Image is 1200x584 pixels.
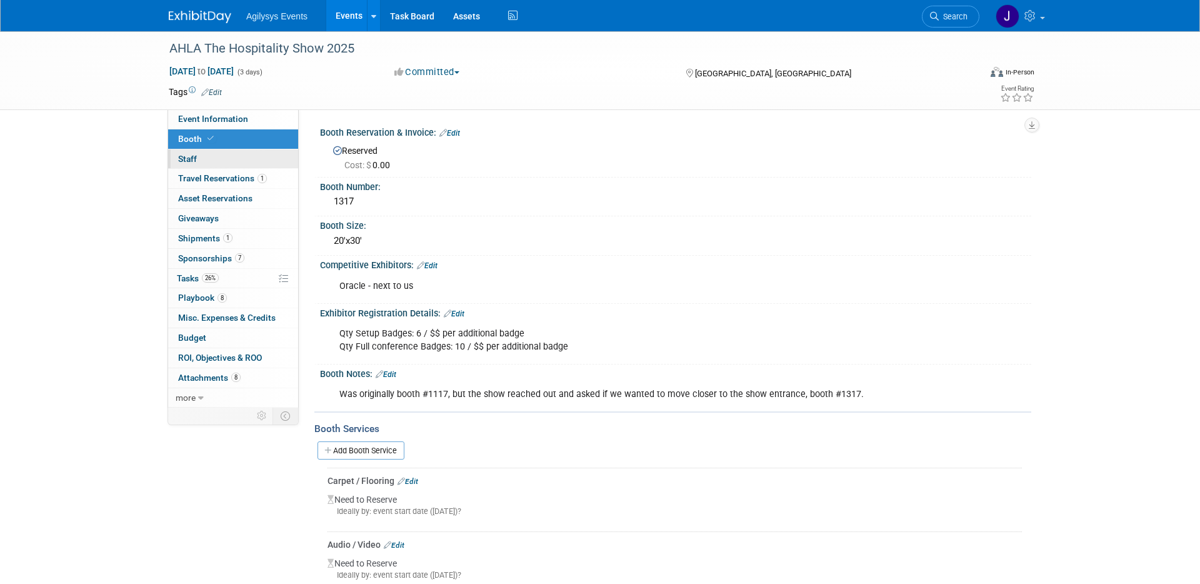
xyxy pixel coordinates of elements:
[168,229,298,248] a: Shipments1
[320,123,1031,139] div: Booth Reservation & Invoice:
[169,86,222,98] td: Tags
[168,288,298,308] a: Playbook8
[397,477,418,486] a: Edit
[178,114,248,124] span: Event Information
[317,441,404,460] a: Add Booth Service
[168,308,298,328] a: Misc. Expenses & Credits
[168,388,298,408] a: more
[178,213,219,223] span: Giveaways
[939,12,967,21] span: Search
[178,173,267,183] span: Travel Reservations
[168,149,298,169] a: Staff
[168,129,298,149] a: Booth
[168,109,298,129] a: Event Information
[168,328,298,348] a: Budget
[384,541,404,550] a: Edit
[178,373,241,383] span: Attachments
[327,506,1022,517] div: Ideally by: event start date ([DATE])?
[168,209,298,228] a: Giveaways
[207,135,214,142] i: Booth reservation complete
[344,160,395,170] span: 0.00
[257,174,267,183] span: 1
[390,66,464,79] button: Committed
[178,293,227,303] span: Playbook
[996,4,1019,28] img: Justin Oram
[178,313,276,323] span: Misc. Expenses & Credits
[329,141,1022,171] div: Reserved
[320,365,1031,381] div: Booth Notes:
[178,233,232,243] span: Shipments
[168,348,298,368] a: ROI, Objectives & ROO
[202,273,219,283] span: 26%
[320,256,1031,272] div: Competitive Exhibitors:
[439,129,460,138] a: Edit
[320,216,1031,232] div: Booth Size:
[320,304,1031,320] div: Exhibitor Registration Details:
[168,189,298,208] a: Asset Reservations
[320,178,1031,193] div: Booth Number:
[165,38,961,60] div: AHLA The Hospitality Show 2025
[922,6,979,28] a: Search
[176,393,196,403] span: more
[1000,86,1034,92] div: Event Rating
[178,253,244,263] span: Sponsorships
[217,293,227,303] span: 8
[236,68,262,76] span: (3 days)
[273,408,299,424] td: Toggle Event Tabs
[246,11,307,21] span: Agilysys Events
[168,249,298,268] a: Sponsorships7
[178,353,262,363] span: ROI, Objectives & ROO
[178,333,206,343] span: Budget
[327,538,1022,551] div: Audio / Video
[329,192,1022,211] div: 1317
[168,368,298,388] a: Attachments8
[991,67,1003,77] img: Format-Inperson.png
[223,233,232,243] span: 1
[376,370,396,379] a: Edit
[344,160,372,170] span: Cost: $
[169,11,231,23] img: ExhibitDay
[1005,68,1034,77] div: In-Person
[169,66,234,77] span: [DATE] [DATE]
[444,310,464,318] a: Edit
[327,475,1022,487] div: Carpet / Flooring
[178,134,216,144] span: Booth
[331,274,894,299] div: Oracle - next to us
[906,65,1034,84] div: Event Format
[231,373,241,382] span: 8
[168,169,298,188] a: Travel Reservations1
[329,231,1022,251] div: 20'x30'
[196,66,207,76] span: to
[177,273,219,283] span: Tasks
[314,422,1031,436] div: Booth Services
[201,88,222,97] a: Edit
[178,154,197,164] span: Staff
[168,269,298,288] a: Tasks26%
[331,321,894,359] div: Qty Setup Badges: 6 / $$ per additional badge Qty Full conference Badges: 10 / $$ per additional ...
[331,382,894,407] div: Was originally booth #1117, but the show reached out and asked if we wanted to move closer to the...
[251,408,273,424] td: Personalize Event Tab Strip
[417,261,437,270] a: Edit
[695,69,851,78] span: [GEOGRAPHIC_DATA], [GEOGRAPHIC_DATA]
[178,193,252,203] span: Asset Reservations
[235,253,244,263] span: 7
[327,570,1022,581] div: Ideally by: event start date ([DATE])?
[327,487,1022,527] div: Need to Reserve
